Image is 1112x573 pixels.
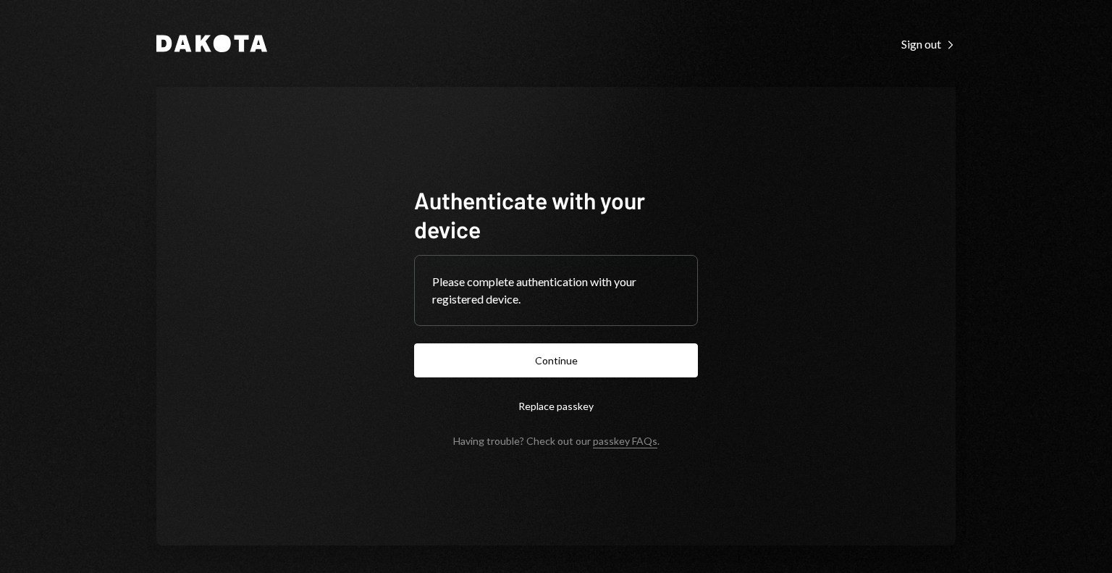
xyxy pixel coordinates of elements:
a: passkey FAQs [593,435,657,448]
button: Replace passkey [414,389,698,423]
h1: Authenticate with your device [414,185,698,243]
div: Please complete authentication with your registered device. [432,273,680,308]
div: Having trouble? Check out our . [453,435,660,447]
button: Continue [414,343,698,377]
a: Sign out [901,35,956,51]
div: Sign out [901,37,956,51]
